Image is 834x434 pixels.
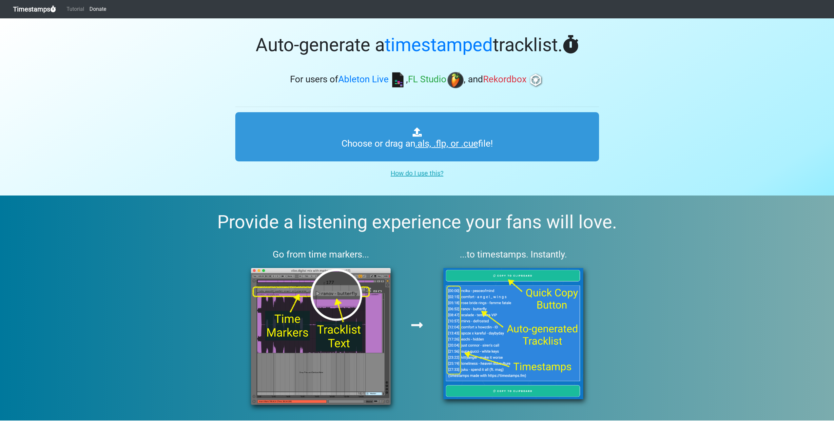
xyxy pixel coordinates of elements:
[428,268,599,399] img: tsfm%20results.png
[391,169,443,177] u: How do I use this?
[428,249,599,260] h3: ...to timestamps. Instantly.
[390,72,406,88] img: ableton.png
[408,74,446,85] span: FL Studio
[235,34,599,56] h1: Auto-generate a tracklist.
[235,268,407,405] img: ableton%20screenshot%20bounce.png
[235,72,599,88] h3: For users of , , and
[16,211,818,233] h2: Provide a listening experience your fans will love.
[483,74,527,85] span: Rekordbox
[528,72,544,88] img: rb.png
[447,72,464,88] img: fl.png
[64,3,87,16] a: Tutorial
[87,3,109,16] a: Donate
[338,74,389,85] span: Ableton Live
[385,34,493,56] span: timestamped
[13,3,56,16] a: Timestamps
[235,249,407,260] h3: Go from time markers...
